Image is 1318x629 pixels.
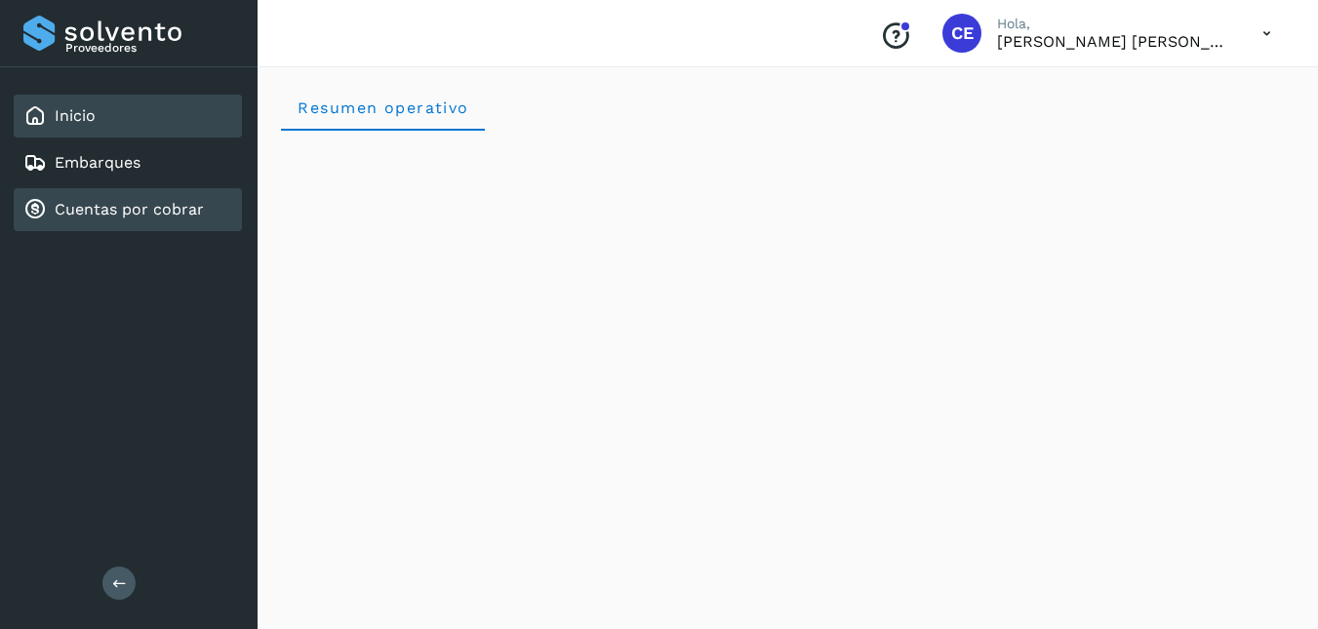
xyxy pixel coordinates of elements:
p: Proveedores [65,41,234,55]
a: Embarques [55,153,140,172]
div: Embarques [14,141,242,184]
p: CLAUDIA ELIZABETH SANCHEZ RAMIREZ [997,32,1231,51]
a: Cuentas por cobrar [55,200,204,218]
div: Inicio [14,95,242,138]
a: Inicio [55,106,96,125]
div: Cuentas por cobrar [14,188,242,231]
p: Hola, [997,16,1231,32]
span: Resumen operativo [297,98,469,117]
